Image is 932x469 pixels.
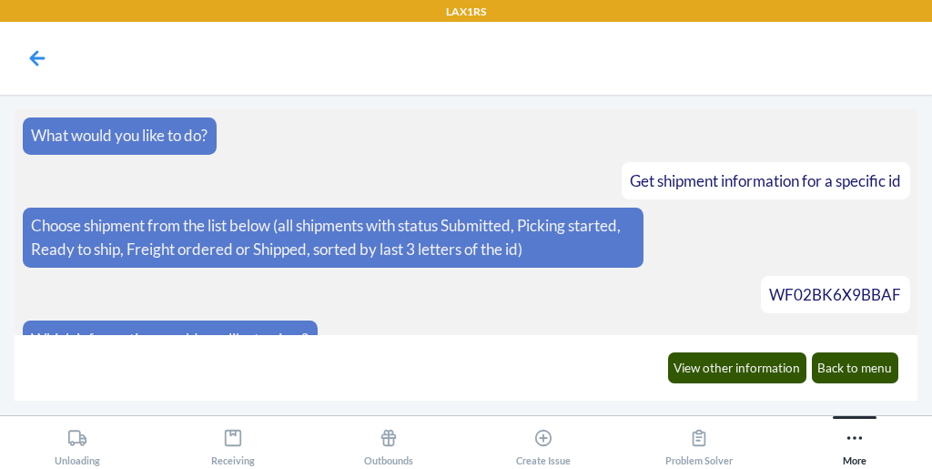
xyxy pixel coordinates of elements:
div: Receiving [211,421,255,466]
p: LAX1RS [446,4,486,20]
div: More [843,421,866,466]
button: Outbounds [310,416,466,466]
div: Unloading [55,421,100,466]
button: View other information [668,352,807,383]
span: WF02BK6X9BBAF [769,285,901,304]
div: Create Issue [516,421,571,466]
button: Receiving [156,416,311,466]
button: Back to menu [812,352,899,383]
p: Choose shipment from the list below (all shipments with status Submitted, Picking started, Ready ... [31,214,635,260]
p: Which information would you like to view? [31,328,309,352]
div: Outbounds [364,421,413,466]
button: More [776,416,932,466]
button: Problem Solver [622,416,777,466]
button: Create Issue [466,416,622,466]
div: Problem Solver [665,421,733,466]
p: What would you like to do? [31,124,208,148]
span: Get shipment information for a specific id [630,171,901,190]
